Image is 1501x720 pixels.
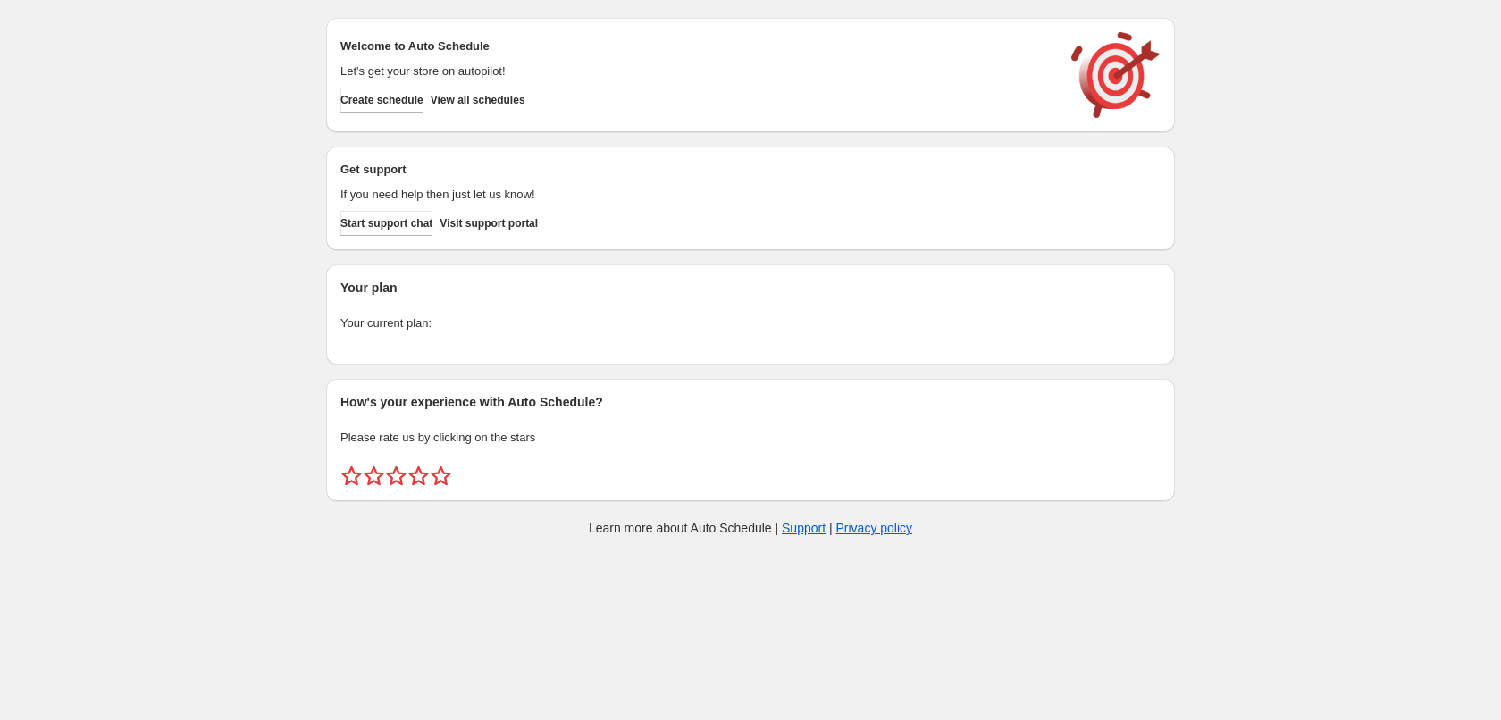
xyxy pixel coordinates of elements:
[340,314,1161,332] p: Your current plan:
[340,93,423,107] span: Create schedule
[340,429,1161,447] p: Please rate us by clicking on the stars
[340,211,432,236] a: Start support chat
[440,211,538,236] a: Visit support portal
[431,93,525,107] span: View all schedules
[340,216,432,230] span: Start support chat
[836,521,913,535] a: Privacy policy
[431,88,525,113] button: View all schedules
[589,519,912,537] p: Learn more about Auto Schedule | |
[340,279,1161,297] h2: Your plan
[440,216,538,230] span: Visit support portal
[340,186,1053,204] p: If you need help then just let us know!
[340,38,1053,55] h2: Welcome to Auto Schedule
[340,63,1053,80] p: Let's get your store on autopilot!
[782,521,826,535] a: Support
[340,393,1161,411] h2: How's your experience with Auto Schedule?
[340,88,423,113] button: Create schedule
[340,161,1053,179] h2: Get support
